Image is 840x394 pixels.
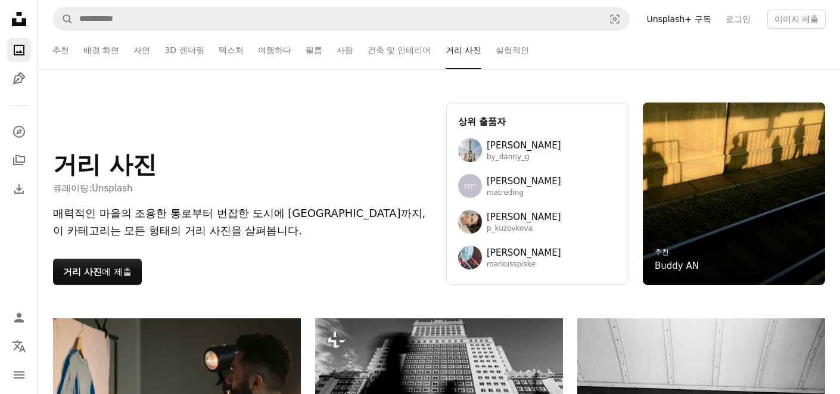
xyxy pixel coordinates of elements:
a: 일러스트 [7,67,31,91]
button: Unsplash 검색 [53,8,73,30]
a: 사진 [7,38,31,62]
a: 3D 렌더링 [164,31,204,69]
span: markusspiske [487,260,561,269]
a: 필름 [306,31,322,69]
h1: 거리 사진 [53,150,157,179]
img: 사용자 Polina Kuzovkova의 아바타 [458,210,482,234]
strong: 거리 사진 [63,266,102,277]
a: 실험적인 [496,31,529,69]
span: matreding [487,188,561,198]
span: [PERSON_NAME] [487,138,561,153]
a: Buddy AN [655,259,699,273]
a: 사람 [337,31,353,69]
a: 건축 및 인테리어 [368,31,431,69]
a: 텍스처 [219,31,244,69]
span: [PERSON_NAME] [487,210,561,224]
button: 언어 [7,334,31,358]
form: 사이트 전체에서 이미지 찾기 [52,7,630,31]
a: 추천 [655,248,669,256]
span: 큐레이팅: [53,181,157,196]
img: 사용자 Danny Greenberg의 아바타 [458,138,482,162]
a: 컬렉션 [7,148,31,172]
span: [PERSON_NAME] [487,174,561,188]
div: 매력적인 마을의 조용한 통로부터 번잡한 도시에 [GEOGRAPHIC_DATA]까지, 이 카테고리는 모든 형태의 거리 사진을 살펴봅니다. [53,205,432,240]
a: 로그인 [718,10,758,29]
h3: 상위 출품자 [458,114,617,129]
a: 추천 [52,31,69,69]
a: 여행하다 [258,31,291,69]
a: 자연 [133,31,150,69]
a: Unsplash [92,183,133,194]
span: p_kuzovkova [487,224,561,234]
a: Unsplash+ 구독 [639,10,718,29]
button: 이미지 제출 [767,10,826,29]
button: 메뉴 [7,363,31,387]
button: 거리 사진에 제출 [53,259,142,285]
a: 다운로드 내역 [7,177,31,201]
button: 시각적 검색 [601,8,629,30]
a: 사용자 Danny Greenberg의 아바타[PERSON_NAME]by_danny_g [458,138,617,162]
a: 사용자 Markus Spiske의 아바타[PERSON_NAME]markusspiske [458,246,617,269]
a: 로그인 / 가입 [7,306,31,330]
a: 사용자 Mathias Reding의 아바타[PERSON_NAME]matreding [458,174,617,198]
img: 사용자 Mathias Reding의 아바타 [458,174,482,198]
a: 탐색 [7,120,31,144]
a: 배경 화면 [83,31,119,69]
span: [PERSON_NAME] [487,246,561,260]
img: 사용자 Markus Spiske의 아바타 [458,246,482,269]
span: by_danny_g [487,153,561,162]
a: 사용자 Polina Kuzovkova의 아바타[PERSON_NAME]p_kuzovkova [458,210,617,234]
